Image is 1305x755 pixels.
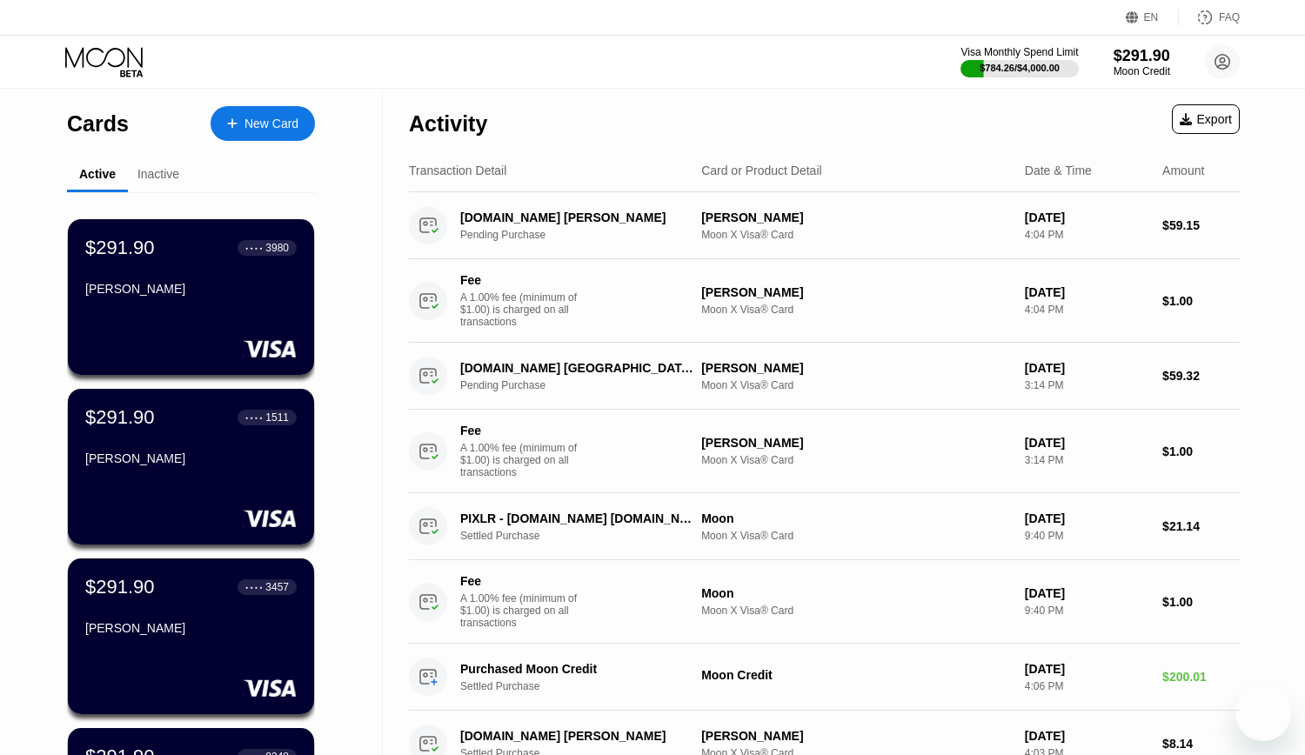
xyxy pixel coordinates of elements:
[701,379,1011,391] div: Moon X Visa® Card
[265,242,289,254] div: 3980
[211,106,315,141] div: New Card
[1025,285,1148,299] div: [DATE]
[701,605,1011,617] div: Moon X Visa® Card
[701,511,1011,525] div: Moon
[701,729,1011,743] div: [PERSON_NAME]
[1162,595,1240,609] div: $1.00
[1025,680,1148,692] div: 4:06 PM
[68,219,314,375] div: $291.90● ● ● ●3980[PERSON_NAME]
[409,111,487,137] div: Activity
[1162,737,1240,751] div: $8.14
[460,680,711,692] div: Settled Purchase
[701,361,1011,375] div: [PERSON_NAME]
[245,415,263,420] div: ● ● ● ●
[137,167,179,181] div: Inactive
[1025,361,1148,375] div: [DATE]
[1172,104,1240,134] div: Export
[1114,65,1170,77] div: Moon Credit
[1025,605,1148,617] div: 9:40 PM
[701,586,1011,600] div: Moon
[1235,685,1291,741] iframe: Button to launch messaging window
[701,454,1011,466] div: Moon X Visa® Card
[701,210,1011,224] div: [PERSON_NAME]
[1025,379,1148,391] div: 3:14 PM
[245,245,263,251] div: ● ● ● ●
[79,167,116,181] div: Active
[409,493,1240,560] div: PIXLR - [DOMAIN_NAME] [DOMAIN_NAME] SGSettled PurchaseMoonMoon X Visa® Card[DATE]9:40 PM$21.14
[1162,294,1240,308] div: $1.00
[265,411,289,424] div: 1511
[701,285,1011,299] div: [PERSON_NAME]
[460,379,711,391] div: Pending Purchase
[1025,511,1148,525] div: [DATE]
[1025,164,1092,177] div: Date & Time
[701,304,1011,316] div: Moon X Visa® Card
[409,560,1240,644] div: FeeA 1.00% fee (minimum of $1.00) is charged on all transactionsMoonMoon X Visa® Card[DATE]9:40 P...
[460,511,693,525] div: PIXLR - [DOMAIN_NAME] [DOMAIN_NAME] SG
[701,229,1011,241] div: Moon X Visa® Card
[1025,304,1148,316] div: 4:04 PM
[265,581,289,593] div: 3457
[1126,9,1179,26] div: EN
[409,164,506,177] div: Transaction Detail
[701,668,1011,682] div: Moon Credit
[460,424,582,438] div: Fee
[701,164,822,177] div: Card or Product Detail
[460,530,711,542] div: Settled Purchase
[460,442,591,478] div: A 1.00% fee (minimum of $1.00) is charged on all transactions
[85,621,297,635] div: [PERSON_NAME]
[1114,47,1170,65] div: $291.90
[960,46,1078,58] div: Visa Monthly Spend Limit
[67,111,129,137] div: Cards
[460,361,693,375] div: [DOMAIN_NAME] [GEOGRAPHIC_DATA]
[1144,11,1159,23] div: EN
[460,273,582,287] div: Fee
[1025,229,1148,241] div: 4:04 PM
[245,585,263,590] div: ● ● ● ●
[409,644,1240,711] div: Purchased Moon CreditSettled PurchaseMoon Credit[DATE]4:06 PM$200.01
[1162,218,1240,232] div: $59.15
[85,406,155,429] div: $291.90
[1162,164,1204,177] div: Amount
[409,192,1240,259] div: [DOMAIN_NAME] [PERSON_NAME]Pending Purchase[PERSON_NAME]Moon X Visa® Card[DATE]4:04 PM$59.15
[1162,444,1240,458] div: $1.00
[85,282,297,296] div: [PERSON_NAME]
[68,389,314,545] div: $291.90● ● ● ●1511[PERSON_NAME]
[1025,530,1148,542] div: 9:40 PM
[1025,436,1148,450] div: [DATE]
[1162,369,1240,383] div: $59.32
[409,343,1240,410] div: [DOMAIN_NAME] [GEOGRAPHIC_DATA]Pending Purchase[PERSON_NAME]Moon X Visa® Card[DATE]3:14 PM$59.32
[460,729,693,743] div: [DOMAIN_NAME] [PERSON_NAME]
[460,574,582,588] div: Fee
[460,229,711,241] div: Pending Purchase
[409,410,1240,493] div: FeeA 1.00% fee (minimum of $1.00) is charged on all transactions[PERSON_NAME]Moon X Visa® Card[DA...
[244,117,298,131] div: New Card
[409,259,1240,343] div: FeeA 1.00% fee (minimum of $1.00) is charged on all transactions[PERSON_NAME]Moon X Visa® Card[DA...
[980,63,1060,73] div: $784.26 / $4,000.00
[1025,729,1148,743] div: [DATE]
[1179,9,1240,26] div: FAQ
[1219,11,1240,23] div: FAQ
[1162,519,1240,533] div: $21.14
[460,592,591,629] div: A 1.00% fee (minimum of $1.00) is charged on all transactions
[460,210,693,224] div: [DOMAIN_NAME] [PERSON_NAME]
[1025,586,1148,600] div: [DATE]
[701,530,1011,542] div: Moon X Visa® Card
[85,576,155,598] div: $291.90
[460,291,591,328] div: A 1.00% fee (minimum of $1.00) is charged on all transactions
[68,558,314,714] div: $291.90● ● ● ●3457[PERSON_NAME]
[85,237,155,259] div: $291.90
[1025,662,1148,676] div: [DATE]
[460,662,693,676] div: Purchased Moon Credit
[1180,112,1232,126] div: Export
[701,436,1011,450] div: [PERSON_NAME]
[960,46,1078,77] div: Visa Monthly Spend Limit$784.26/$4,000.00
[1025,454,1148,466] div: 3:14 PM
[85,451,297,465] div: [PERSON_NAME]
[1162,670,1240,684] div: $200.01
[1114,47,1170,77] div: $291.90Moon Credit
[1025,210,1148,224] div: [DATE]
